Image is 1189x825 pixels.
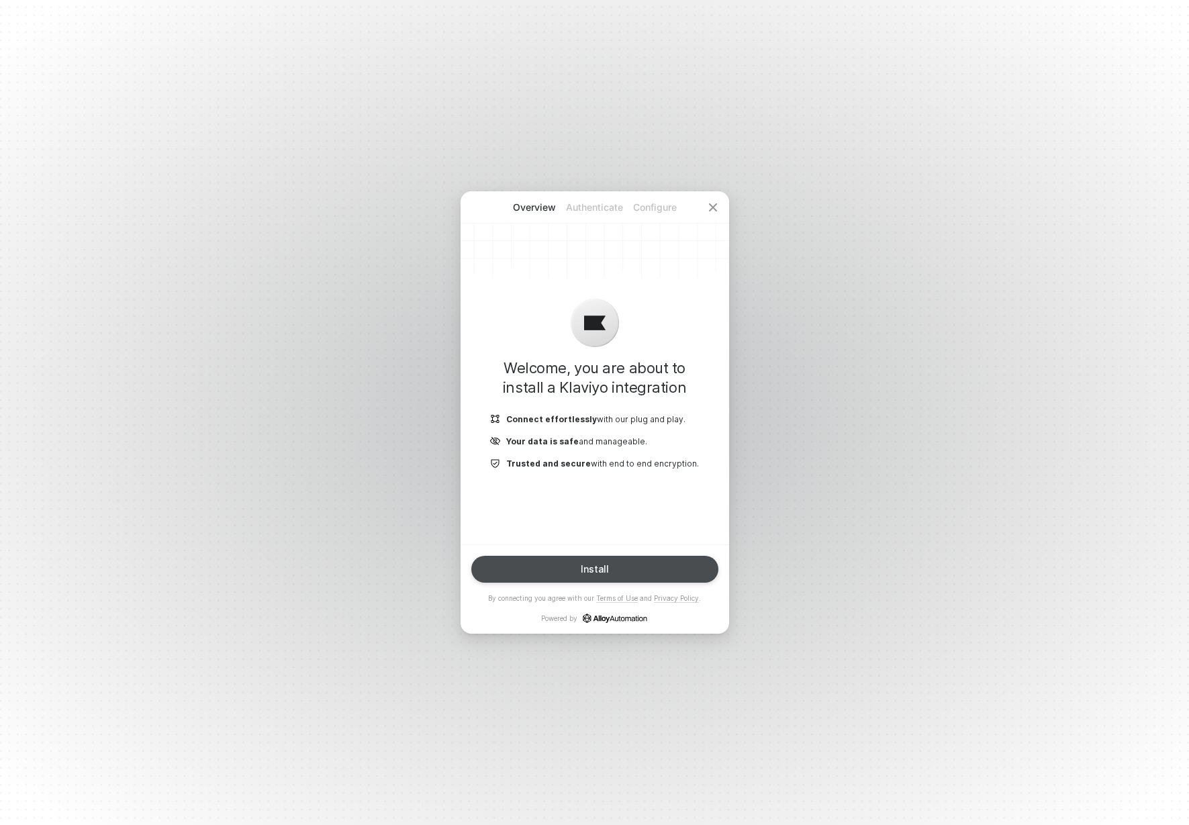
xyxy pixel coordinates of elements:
p: Powered by [541,614,647,623]
h1: Welcome, you are about to install a Klaviyo integration [482,358,708,397]
div: Install [581,564,609,575]
p: Authenticate [565,201,625,214]
p: Overview [504,201,565,214]
p: with end to end encryption. [506,458,699,469]
a: Privacy Policy [654,594,699,603]
img: icon [584,312,606,334]
p: By connecting you agree with our and . [488,593,701,603]
img: icon [490,436,501,447]
span: icon-close [708,202,718,213]
a: Terms of Use [596,594,638,603]
img: icon [490,414,501,425]
p: and manageable. [506,436,647,447]
b: Your data is safe [506,436,579,446]
b: Trusted and secure [506,458,591,469]
button: Install [471,556,718,583]
p: Configure [625,201,685,214]
p: with our plug and play. [506,414,685,425]
img: icon [490,458,501,469]
a: icon-success [583,614,647,623]
b: Connect effortlessly [506,414,597,424]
